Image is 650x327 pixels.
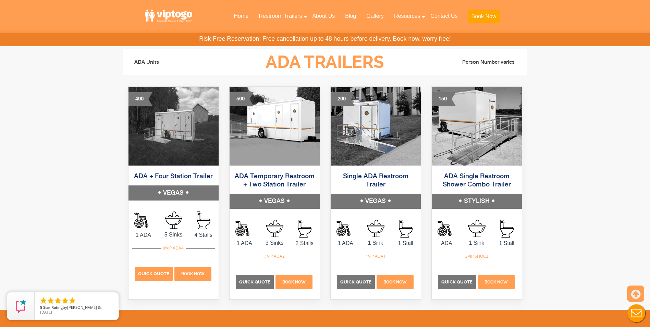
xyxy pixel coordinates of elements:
button: Live Chat [623,300,650,327]
span: Quick Quote [239,279,270,284]
img: an icon of sink [165,211,182,229]
a: Quick Quote [337,279,376,284]
img: an icon of Shower [134,211,152,229]
h5: VEGAS [331,194,421,209]
img: an icon of sink [468,220,486,237]
a: Quick Quote [135,270,173,276]
div: 400 [128,92,152,106]
a: Quick Quote [236,279,274,284]
img: an icon of stall [298,220,311,238]
span: [PERSON_NAME] &. [67,305,102,310]
img: Review Rating [14,299,28,313]
a: ADA + Four Station Trailer [134,173,213,180]
a: Book Now [463,9,505,27]
div: #VIP ADA1 [363,252,388,261]
li:  [54,296,62,305]
span: 1 Stall [391,239,421,247]
img: an icon of Shower [336,220,354,238]
span: 4 Stalls [188,231,219,239]
a: Resources [389,9,425,24]
div: #VIP ADA4 [161,244,186,253]
button: Book Now [468,10,500,23]
img: an icon of sink [367,220,384,237]
span: [DATE] [40,310,52,315]
img: an icon of sink [266,220,283,237]
span: Book Now [282,280,306,284]
span: Book Now [383,280,407,284]
span: ADA [432,239,462,247]
li:  [68,296,76,305]
span: 5 Sinks [158,231,188,239]
img: an icon of stall [500,220,514,238]
a: Restroom Trailers [254,9,307,24]
li: Person Number varies [422,58,522,66]
h5: STYLISH [432,194,522,209]
span: 1 ADA [331,239,361,247]
a: Home [229,9,254,24]
span: 1 ADA [128,231,159,239]
img: Three restrooms out of which one ADA, one female and one male [230,87,320,166]
span: 1 Sink [360,239,391,247]
a: Quick Quote [438,279,477,284]
div: 200 [331,92,355,106]
a: ADA Single Restroom Shower Combo Trailer [443,173,511,188]
a: Book Now [376,279,415,284]
span: 2 Stalls [290,239,320,247]
div: #VIP SHOC2 [463,252,491,261]
img: an icon of stall [197,211,210,229]
img: an icon of stall [399,220,413,238]
span: Book Now [181,271,205,276]
img: an icon of Shower [235,220,253,238]
h3: ADA Trailers [228,53,422,72]
a: Contact Us [425,9,463,24]
div: 150 [432,92,456,106]
div: #VIP ADA2 [262,252,287,261]
li: ADA Units [128,52,228,73]
img: an icon of Shower [438,220,455,238]
img: Single ADA [331,87,421,166]
span: by [40,305,113,310]
span: 3 Sinks [259,239,290,247]
a: Book Now [174,270,212,276]
span: 1 Stall [492,239,522,247]
li:  [39,296,48,305]
h5: VEGAS [230,194,320,209]
span: Star Rating [43,305,63,310]
a: Book Now [477,279,516,284]
img: An outside photo of ADA + 4 Station Trailer [128,87,219,166]
span: Quick Quote [340,279,371,284]
div: 500 [230,92,254,106]
li:  [61,296,69,305]
span: Quick Quote [441,279,473,284]
span: 5 [40,305,42,310]
a: Blog [340,9,361,24]
a: Single ADA Restroom Trailer [343,173,408,188]
img: ADA Single Restroom Shower Combo Trailer [432,87,522,166]
span: Book Now [485,280,508,284]
span: Quick Quote [138,271,169,276]
h5: VEGAS [128,185,219,201]
a: Gallery [361,9,389,24]
a: About Us [307,9,340,24]
a: Book Now [275,279,314,284]
li:  [47,296,55,305]
span: 1 ADA [230,239,260,247]
span: 1 Sink [462,239,492,247]
a: ADA Temporary Restroom + Two Station Trailer [235,173,315,188]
